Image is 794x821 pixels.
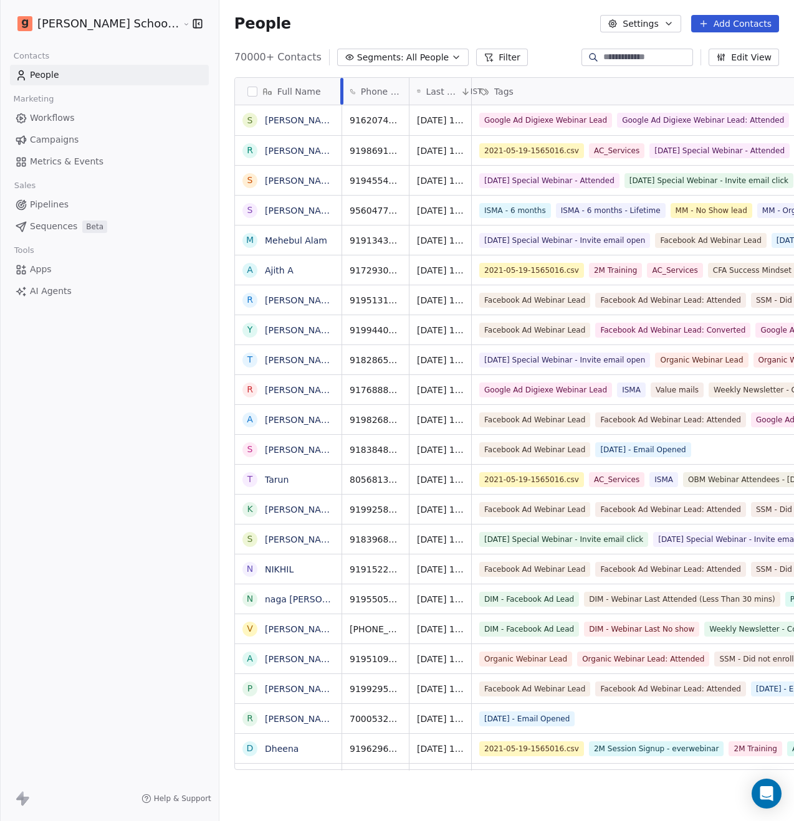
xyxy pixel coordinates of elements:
span: 7000532670 [350,713,401,725]
span: 919134349329 [350,234,401,247]
div: Open Intercom Messenger [752,779,782,809]
span: 919826877798 [350,414,401,426]
a: [PERSON_NAME] [265,415,337,425]
div: V [247,622,253,635]
span: Facebook Ad Webinar Lead: Converted [595,323,750,338]
div: M [246,234,254,247]
a: Help & Support [141,794,211,804]
span: [DATE] 12:53 PM [417,473,464,486]
span: DIM - Facebook Ad Lead [479,592,579,607]
span: [DATE] Special Webinar - Invite email click [479,532,648,547]
button: [PERSON_NAME] School of Finance LLP [15,13,173,34]
a: Apps [10,259,209,280]
a: [PERSON_NAME] [265,325,337,335]
div: S [247,443,252,456]
span: [DATE] Special Webinar - Attended [649,143,790,158]
span: 918384832810 [350,444,401,456]
a: Ajith A [265,265,294,275]
span: 919510964426 [350,653,401,665]
a: SequencesBeta [10,216,209,237]
a: [PERSON_NAME] [265,445,337,455]
a: [PERSON_NAME] [265,355,337,365]
span: ISMA [649,472,678,487]
span: AI Agents [30,285,72,298]
span: [DATE] 12:53 PM [417,414,464,426]
span: [DATE] 12:49 PM [417,683,464,695]
div: Y [247,323,253,336]
span: 917688898902 [350,384,401,396]
span: [DATE] 12:57 PM [417,145,464,157]
span: Campaigns [30,133,79,146]
span: [DATE] Special Webinar - Invite email open [479,353,650,368]
div: grid [235,105,342,771]
span: People [30,69,59,82]
a: Dheena [265,744,299,754]
span: 2M Training [729,741,782,756]
span: [DATE] - Email Opened [595,442,691,457]
span: ISMA - 6 months - Lifetime [556,203,666,218]
span: [DATE] 12:53 PM [417,444,464,456]
span: Marketing [8,90,59,108]
span: Sequences [30,220,77,233]
a: Mehebul Alam [265,235,327,245]
a: Tarun [265,475,289,485]
span: Organic Webinar Lead [655,353,748,368]
span: DIM - Webinar Last No show [584,622,699,637]
span: Help & Support [154,794,211,804]
button: Filter [476,49,528,66]
a: Pipelines [10,194,209,215]
span: Google Ad Digiexe Webinar Lead: Attended [617,113,789,128]
span: Facebook Ad Webinar Lead [479,293,590,308]
span: [DATE] 12:50 PM [417,593,464,605]
a: NIKHIL [265,564,294,574]
span: Facebook Ad Webinar Lead [479,502,590,517]
span: Phone Number [361,85,401,98]
span: 2021-05-19-1565016.csv [479,472,584,487]
span: ISMA - 6 months [479,203,551,218]
a: Metrics & Events [10,151,209,172]
div: R [247,293,253,306]
div: Phone Number [342,78,409,105]
span: Value mails [651,382,704,397]
a: [PERSON_NAME] [265,176,337,186]
a: [PERSON_NAME] [265,654,337,664]
a: [PERSON_NAME] Priya [265,714,361,724]
div: S [247,114,252,127]
span: 919629669954 [350,743,401,755]
span: ISMA [617,382,646,397]
span: [DATE] 12:49 PM [417,713,464,725]
span: 919513169764 [350,294,401,306]
button: Settings [600,15,681,32]
span: [DATE] 12:51 PM [417,533,464,546]
div: Last Activity DateIST [409,78,471,105]
span: [DATE] Special Webinar - Attended [479,173,619,188]
span: [DATE] Special Webinar - Invite email open [479,233,650,248]
a: [PERSON_NAME] [265,684,337,694]
div: S [247,174,252,187]
span: 9560477013 [350,204,401,217]
div: R [247,383,253,396]
span: [DATE] 12:54 PM [417,234,464,247]
span: [DATE] 12:50 PM [417,623,464,635]
div: P [247,682,252,695]
span: Facebook Ad Webinar Lead [479,562,590,577]
span: 2021-05-19-1565016.csv [479,741,584,756]
div: Full Name [235,78,342,105]
span: [DATE] 12:55 PM [417,204,464,217]
span: Facebook Ad Webinar Lead: Attended [595,681,746,696]
span: Google Ad Digiexe Webinar Lead [479,113,612,128]
span: Organic Webinar Lead: Attended [577,652,709,667]
span: Metrics & Events [30,155,103,168]
span: 919869138111 [350,145,401,157]
span: [PHONE_NUMBER] [350,623,401,635]
span: DIM - Webinar Last Attended (Less Than 30 mins) [584,592,780,607]
span: 919944085892 [350,324,401,336]
span: Tools [9,241,39,260]
a: [PERSON_NAME] [265,534,337,544]
span: DIM - Facebook Ad Lead [479,622,579,637]
span: 2M Session Signup - everwebinar [589,741,724,756]
span: People [234,14,291,33]
div: T [247,473,253,486]
span: [DATE] Special Webinar - Invite email click [624,173,793,188]
span: Apps [30,263,52,276]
